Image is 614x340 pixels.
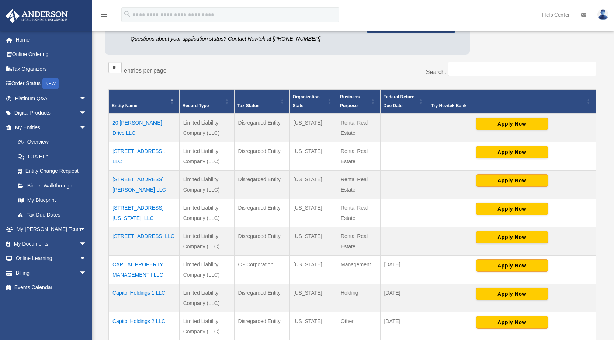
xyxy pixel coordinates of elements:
a: Binder Walkthrough [10,178,94,193]
button: Apply Now [476,259,548,272]
a: Overview [10,135,90,150]
span: arrow_drop_down [79,266,94,281]
td: CAPITAL PROPERTY MANAGEMENT I LLC [109,255,180,284]
td: Limited Liability Company (LLC) [179,227,234,255]
button: Apply Now [476,174,548,187]
span: Tax Status [237,103,260,108]
a: Online Learningarrow_drop_down [5,251,98,266]
td: Disregarded Entity [234,170,289,199]
td: Limited Liability Company (LLC) [179,284,234,312]
a: Tax Due Dates [10,207,94,222]
td: Limited Liability Company (LLC) [179,255,234,284]
label: Search: [426,69,446,75]
span: arrow_drop_down [79,222,94,237]
span: arrow_drop_down [79,120,94,135]
td: C - Corporation [234,255,289,284]
a: Home [5,32,98,47]
button: Apply Now [476,203,548,215]
td: [STREET_ADDRESS], LLC [109,142,180,170]
button: Apply Now [476,288,548,300]
td: Limited Liability Company (LLC) [179,199,234,227]
button: Apply Now [476,118,548,130]
th: Record Type: Activate to sort [179,89,234,113]
td: Limited Liability Company (LLC) [179,113,234,142]
td: [STREET_ADDRESS][PERSON_NAME] LLC [109,170,180,199]
th: Business Purpose: Activate to sort [337,89,380,113]
i: search [123,10,131,18]
td: [US_STATE] [289,113,337,142]
p: Questions about your application status? Contact Newtek at [PHONE_NUMBER] [131,34,356,43]
span: arrow_drop_down [79,251,94,266]
td: [STREET_ADDRESS] LLC [109,227,180,255]
a: Entity Change Request [10,164,94,179]
span: Federal Return Due Date [384,94,415,108]
td: Limited Liability Company (LLC) [179,170,234,199]
span: arrow_drop_down [79,91,94,106]
td: 20 [PERSON_NAME] Drive LLC [109,113,180,142]
th: Try Newtek Bank : Activate to sort [428,89,596,113]
div: Try Newtek Bank [431,101,584,110]
td: Disregarded Entity [234,113,289,142]
a: My Blueprint [10,193,94,208]
td: Management [337,255,380,284]
th: Tax Status: Activate to sort [234,89,289,113]
th: Entity Name: Activate to invert sorting [109,89,180,113]
a: menu [100,13,108,19]
td: Rental Real Estate [337,142,380,170]
span: Record Type [183,103,209,108]
i: menu [100,10,108,19]
span: Organization State [293,94,320,108]
a: Events Calendar [5,280,98,295]
button: Apply Now [476,316,548,329]
td: [US_STATE] [289,284,337,312]
a: Digital Productsarrow_drop_down [5,106,98,120]
button: Apply Now [476,146,548,158]
span: arrow_drop_down [79,106,94,121]
a: My [PERSON_NAME] Teamarrow_drop_down [5,222,98,237]
img: User Pic [597,9,608,20]
span: Business Purpose [340,94,360,108]
a: Platinum Q&Aarrow_drop_down [5,91,98,106]
a: Billingarrow_drop_down [5,266,98,280]
th: Organization State: Activate to sort [289,89,337,113]
a: Tax Organizers [5,62,98,76]
td: Rental Real Estate [337,227,380,255]
td: Disregarded Entity [234,142,289,170]
td: [US_STATE] [289,199,337,227]
td: [US_STATE] [289,170,337,199]
a: Order StatusNEW [5,76,98,91]
td: Disregarded Entity [234,284,289,312]
td: Rental Real Estate [337,170,380,199]
button: Apply Now [476,231,548,243]
td: Limited Liability Company (LLC) [179,142,234,170]
a: Online Ordering [5,47,98,62]
td: [DATE] [380,255,428,284]
td: Holding [337,284,380,312]
span: Entity Name [112,103,137,108]
td: Disregarded Entity [234,227,289,255]
td: [US_STATE] [289,142,337,170]
td: [US_STATE] [289,227,337,255]
td: [US_STATE] [289,255,337,284]
td: Disregarded Entity [234,199,289,227]
div: NEW [42,78,59,89]
td: Capitol Holdings 1 LLC [109,284,180,312]
a: My Entitiesarrow_drop_down [5,120,94,135]
a: CTA Hub [10,149,94,164]
td: [STREET_ADDRESS][US_STATE], LLC [109,199,180,227]
td: [DATE] [380,284,428,312]
th: Federal Return Due Date: Activate to sort [380,89,428,113]
a: My Documentsarrow_drop_down [5,236,98,251]
label: entries per page [124,67,167,74]
span: arrow_drop_down [79,236,94,252]
td: Rental Real Estate [337,199,380,227]
td: Rental Real Estate [337,113,380,142]
img: Anderson Advisors Platinum Portal [3,9,70,23]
